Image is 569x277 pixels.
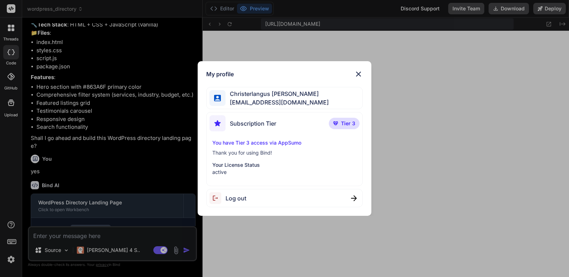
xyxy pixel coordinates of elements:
[354,70,363,78] img: close
[212,161,357,169] p: Your License Status
[212,139,357,146] p: You have Tier 3 access via AppSumo
[206,70,234,78] h1: My profile
[209,192,226,204] img: logout
[209,115,226,131] img: subscription
[230,119,276,128] span: Subscription Tier
[212,169,357,176] p: active
[226,98,329,107] span: [EMAIL_ADDRESS][DOMAIN_NAME]
[341,120,355,127] span: Tier 3
[226,89,329,98] span: Christerlangus [PERSON_NAME]
[351,195,357,201] img: close
[333,121,338,126] img: premium
[214,95,221,102] img: profile
[212,149,357,156] p: Thank you for using Bind!
[226,194,246,203] span: Log out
